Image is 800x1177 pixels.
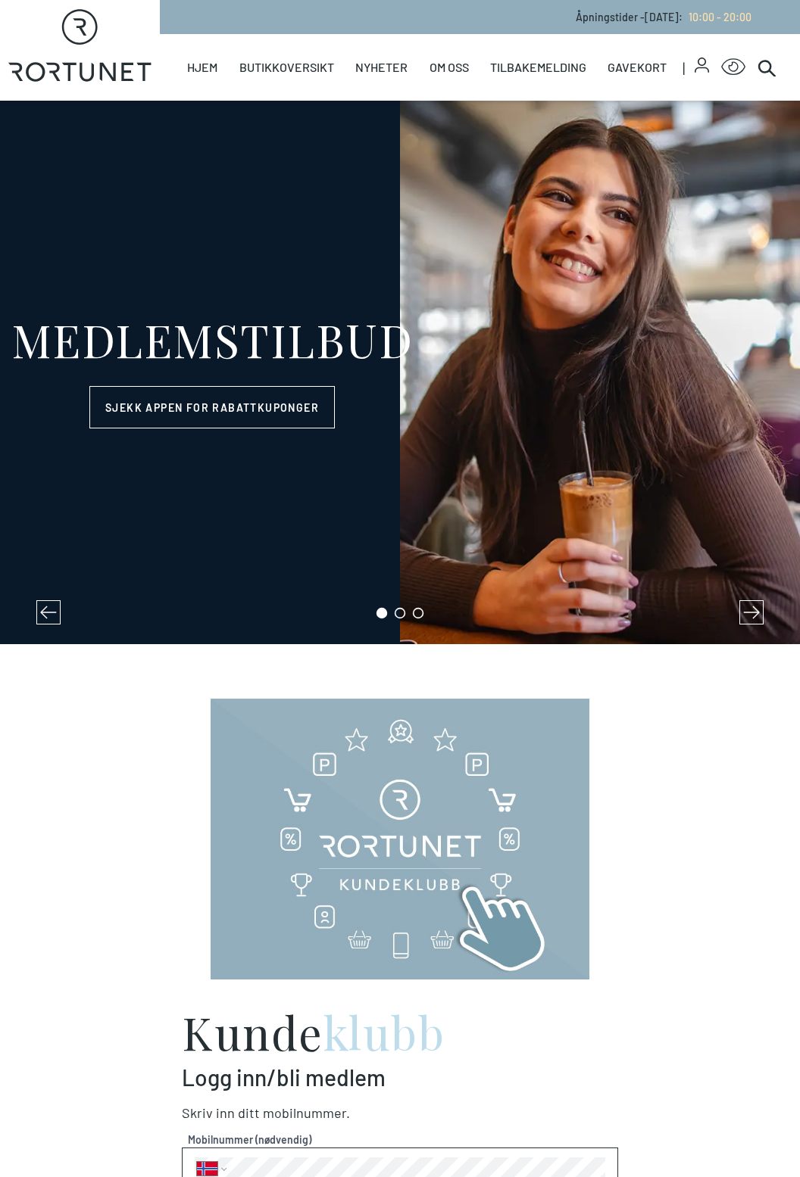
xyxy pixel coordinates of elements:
div: MEDLEMSTILBUD [11,316,414,362]
span: klubb [323,1001,445,1062]
span: Mobilnummer (nødvendig) [188,1132,612,1147]
a: 10:00 - 20:00 [683,11,752,23]
p: Skriv inn ditt [182,1103,618,1123]
h2: Kunde [182,1009,618,1054]
span: 10:00 - 20:00 [689,11,752,23]
p: Åpningstider - [DATE] : [576,9,752,25]
a: Nyheter [355,34,408,101]
p: Logg inn/bli medlem [182,1063,618,1091]
a: Tilbakemelding [490,34,586,101]
a: Butikkoversikt [239,34,334,101]
a: Om oss [430,34,469,101]
span: Mobilnummer . [263,1104,350,1121]
button: Open Accessibility Menu [721,55,745,79]
span: | [683,34,695,101]
a: Gavekort [608,34,667,101]
a: Sjekk appen for rabattkuponger [89,386,335,428]
a: Hjem [187,34,217,101]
